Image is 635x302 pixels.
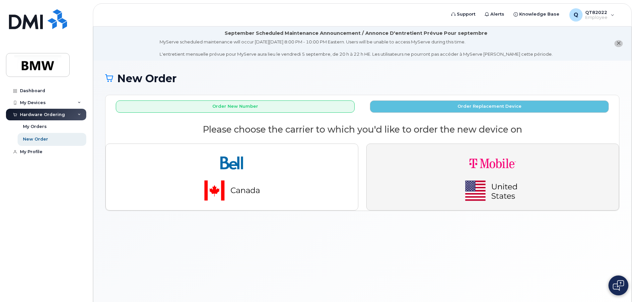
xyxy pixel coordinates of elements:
[105,73,619,84] h1: New Order
[614,40,623,47] button: close notification
[446,149,539,205] img: t-mobile-78392d334a420d5b7f0e63d4fa81f6287a21d394dc80d677554bb55bbab1186f.png
[225,30,487,37] div: September Scheduled Maintenance Announcement / Annonce D'entretient Prévue Pour septembre
[370,100,609,113] button: Order Replacement Device
[160,39,553,57] div: MyServe scheduled maintenance will occur [DATE][DATE] 8:00 PM - 10:00 PM Eastern. Users will be u...
[185,149,278,205] img: bell-18aeeabaf521bd2b78f928a02ee3b89e57356879d39bd386a17a7cccf8069aed.png
[613,280,624,291] img: Open chat
[116,100,355,113] button: Order New Number
[106,125,619,135] h2: Please choose the carrier to which you'd like to order the new device on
